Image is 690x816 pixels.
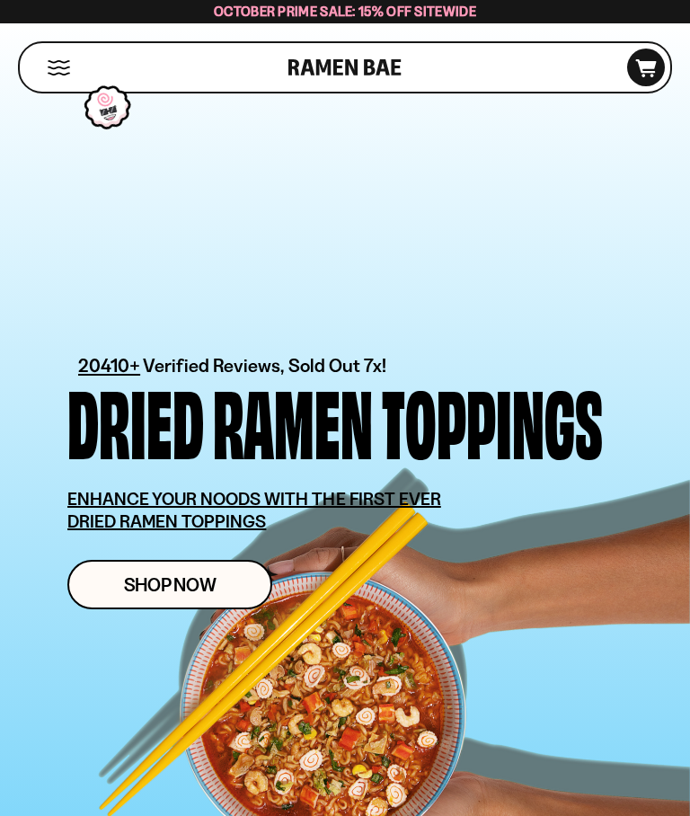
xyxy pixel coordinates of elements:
[214,3,476,20] span: October Prime Sale: 15% off Sitewide
[143,354,386,377] span: Verified Reviews, Sold Out 7x!
[382,379,603,461] div: Toppings
[124,575,217,594] span: Shop Now
[67,560,272,609] a: Shop Now
[78,351,140,379] span: 20410+
[67,488,441,532] u: ENHANCE YOUR NOODS WITH THE FIRST EVER DRIED RAMEN TOPPINGS
[67,379,204,461] div: Dried
[213,379,373,461] div: Ramen
[47,60,71,75] button: Mobile Menu Trigger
